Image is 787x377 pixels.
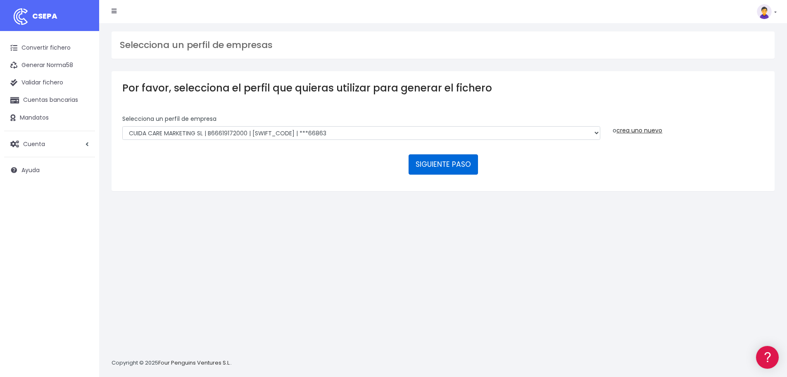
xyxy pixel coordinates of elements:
div: Facturación [8,164,157,172]
p: Copyright © 2025 . [112,359,232,367]
a: crea uno nuevo [616,126,662,134]
h3: Selecciona un perfil de empresas [120,40,766,50]
a: Problemas habituales [8,118,157,130]
a: Convertir fichero [4,39,95,57]
a: POWERED BY ENCHANT [114,238,159,246]
a: Videotutoriales [8,130,157,143]
a: Cuenta [4,135,95,153]
button: Contáctanos [8,221,157,236]
div: o [613,115,764,135]
span: Ayuda [21,166,40,174]
a: Four Penguins Ventures S.L. [158,359,231,367]
a: Validar fichero [4,74,95,91]
a: Mandatos [4,109,95,127]
a: Generar Norma58 [4,57,95,74]
a: Formatos [8,105,157,118]
div: Convertir ficheros [8,91,157,99]
a: Ayuda [4,161,95,179]
img: profile [757,4,772,19]
span: Cuenta [23,139,45,148]
span: CSEPA [32,11,57,21]
a: General [8,178,157,190]
button: SIGUIENTE PASO [409,154,478,174]
a: Cuentas bancarias [4,91,95,109]
label: Selecciona un perfíl de empresa [122,115,216,123]
a: Perfiles de empresas [8,143,157,156]
div: Programadores [8,199,157,207]
img: logo [10,6,31,27]
h3: Por favor, selecciona el perfil que quieras utilizar para generar el fichero [122,82,764,94]
div: Información general [8,58,157,65]
a: Información general [8,70,157,83]
a: API [8,211,157,224]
